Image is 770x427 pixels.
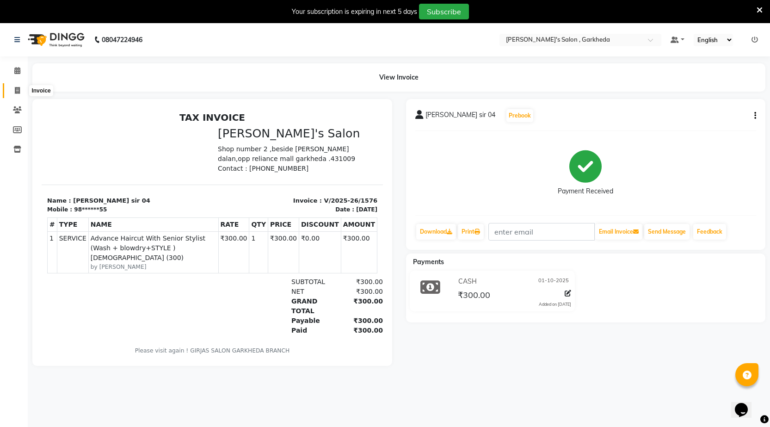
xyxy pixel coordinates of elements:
div: Added on [DATE] [539,301,571,308]
button: Subscribe [419,4,469,19]
th: NAME [47,109,177,123]
p: Name : [PERSON_NAME] sir 04 [6,88,165,97]
h3: [PERSON_NAME]'s Salon [176,19,336,32]
div: Your subscription is expiring in next 5 days [292,7,417,17]
span: ₹300.00 [458,290,490,303]
a: Download [416,224,456,240]
td: 1 [6,123,16,165]
td: ₹300.00 [177,123,208,165]
div: Invoice [29,85,53,96]
div: Payment Received [558,186,613,196]
div: ₹300.00 [293,188,341,208]
div: ₹300.00 [293,217,341,227]
div: Payable [244,208,293,217]
div: SUBTOTAL [244,169,293,179]
div: [DATE] [314,97,336,105]
span: Advance Haircut With Senior Stylist (Wash + blowdry+STYLE ) [DEMOGRAPHIC_DATA] (300) [49,125,175,155]
h2: TAX INVOICE [6,4,336,15]
span: [PERSON_NAME] sir 04 [425,110,495,123]
th: DISCOUNT [257,109,299,123]
td: SERVICE [15,123,47,165]
small: by [PERSON_NAME] [49,155,175,163]
div: Date : [294,97,313,105]
iframe: chat widget [731,390,761,418]
input: enter email [488,223,595,241]
div: ₹300.00 [293,179,341,188]
span: Payments [413,258,444,266]
div: ₹300.00 [293,208,341,217]
th: # [6,109,16,123]
b: 08047224946 [102,27,142,53]
th: QTY [208,109,227,123]
span: 01-10-2025 [538,277,569,286]
div: GRAND TOTAL [244,188,293,208]
div: NET [244,179,293,188]
p: Please visit again ! GIRJAS SALON GARKHEDA BRANCH [6,238,336,247]
p: Contact : [PHONE_NUMBER] [176,56,336,65]
div: View Invoice [32,63,765,92]
td: ₹300.00 [227,123,258,165]
p: Invoice : V/2025-26/1576 [176,88,336,97]
button: Send Message [644,224,690,240]
p: Shop number 2 ,beside [PERSON_NAME] dalan,opp reliance mall garkheda .431009 [176,36,336,56]
th: PRICE [227,109,258,123]
a: Print [458,224,484,240]
div: Mobile : [6,97,31,105]
td: 1 [208,123,227,165]
td: ₹300.00 [299,123,335,165]
button: Email Invoice [595,224,642,240]
a: Feedback [693,224,726,240]
td: ₹0.00 [257,123,299,165]
div: ₹300.00 [293,169,341,179]
th: TYPE [15,109,47,123]
th: RATE [177,109,208,123]
div: Paid [244,217,293,227]
span: CASH [458,277,477,286]
img: logo [24,27,87,53]
th: AMOUNT [299,109,335,123]
button: Prebook [506,109,533,122]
